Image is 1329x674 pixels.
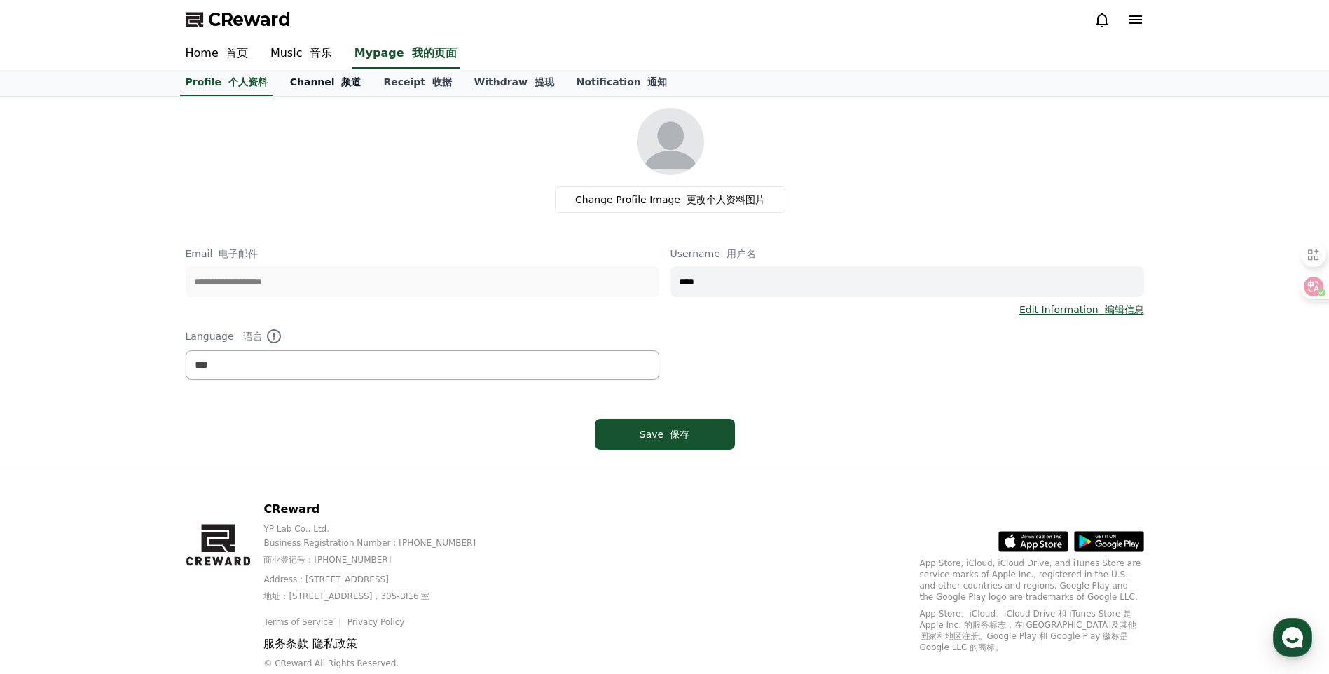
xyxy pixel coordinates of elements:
p: Username [670,247,1144,261]
a: Settings [181,444,269,479]
font: 音乐 [310,46,332,60]
a: Mypage 我的页面 [352,39,460,69]
a: Music 音乐 [259,39,343,69]
font: 语言 [243,331,263,342]
a: Privacy Policy [347,617,405,627]
p: App Store, iCloud, iCloud Drive, and iTunes Store are service marks of Apple Inc., registered in ... [920,558,1144,659]
font: 用户名 [727,248,756,259]
font: 服务条款 隐私政策 [263,637,357,650]
span: Settings [207,465,242,476]
font: 商业登记号：[PHONE_NUMBER] [263,555,391,565]
p: YP Lab Co., Ltd. [263,523,498,535]
p: Language [186,328,659,345]
a: Notification 通知 [565,69,679,96]
font: 首页 [226,46,248,60]
font: 个人资料 [228,76,268,88]
p: CReward [263,501,498,518]
p: Email [186,247,659,261]
a: Receipt 收据 [372,69,462,96]
font: 我的页面 [412,46,457,60]
a: Terms of Service [263,617,343,627]
p: Address : [STREET_ADDRESS] [263,574,498,607]
font: 收据 [432,76,452,88]
span: Messages [116,466,158,477]
a: Withdraw 提现 [463,69,565,96]
font: 编辑信息 [1105,304,1144,315]
font: 更改个人资料图片 [687,194,765,205]
font: App Store、iCloud、iCloud Drive 和 iTunes Store 是 Apple Inc. 的服务标志，在[GEOGRAPHIC_DATA]及其他国家和地区注册。Goog... [920,609,1137,652]
font: 通知 [647,76,667,88]
font: 电子邮件 [219,248,258,259]
a: CReward [186,8,291,31]
font: 提现 [535,76,554,88]
a: Profile 个人资料 [180,69,273,96]
a: Home 首页 [174,39,259,69]
button: Save 保存 [595,419,735,450]
p: Business Registration Number : [PHONE_NUMBER] [263,537,498,571]
a: Messages [92,444,181,479]
font: 地址：[STREET_ADDRESS]，305-BI16 室 [263,591,429,601]
img: profile_image [637,108,704,175]
span: Home [36,465,60,476]
span: CReward [208,8,291,31]
a: Home [4,444,92,479]
font: 保存 [670,429,689,440]
label: Change Profile Image [555,186,785,213]
a: Edit Information 编辑信息 [1019,303,1144,317]
font: 频道 [341,76,361,88]
a: Channel 频道 [279,69,373,96]
div: Save [623,427,707,441]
